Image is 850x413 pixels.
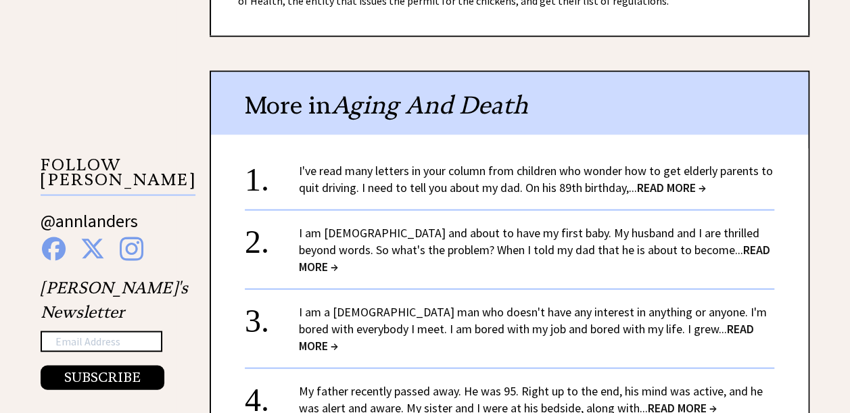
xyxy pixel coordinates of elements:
div: 1. [245,162,299,187]
p: FOLLOW [PERSON_NAME] [41,157,195,195]
button: SUBSCRIBE [41,365,164,389]
div: More in [211,72,808,135]
a: I am [DEMOGRAPHIC_DATA] and about to have my first baby. My husband and I are thrilled beyond wor... [299,224,770,274]
input: Email Address [41,331,162,352]
a: @annlanders [41,209,138,245]
div: 2. [245,224,299,249]
span: Aging And Death [331,89,528,120]
span: READ MORE → [299,320,754,353]
img: facebook%20blue.png [42,237,66,260]
div: 4. [245,382,299,407]
div: [PERSON_NAME]'s Newsletter [41,275,188,390]
a: I am a [DEMOGRAPHIC_DATA] man who doesn't have any interest in anything or anyone. I'm bored with... [299,303,767,353]
a: I've read many letters in your column from children who wonder how to get elderly parents to quit... [299,162,773,195]
div: 3. [245,303,299,328]
span: READ MORE → [299,241,770,274]
img: x%20blue.png [80,237,105,260]
img: instagram%20blue.png [120,237,143,260]
span: READ MORE → [637,179,706,195]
